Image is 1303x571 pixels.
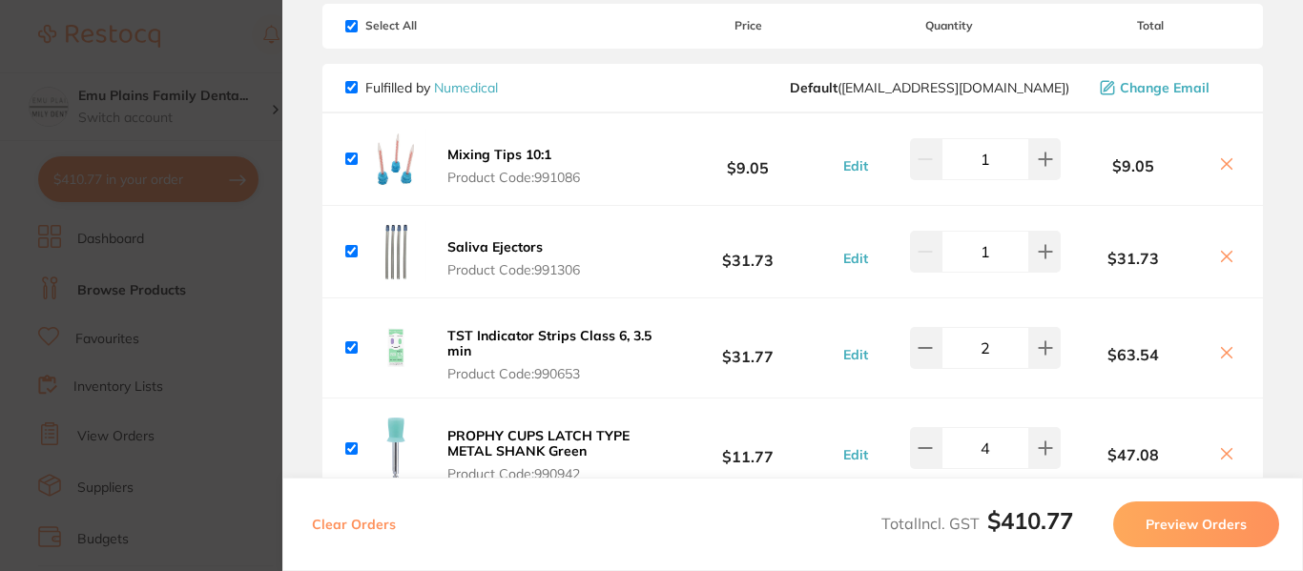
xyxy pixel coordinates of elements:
[365,80,498,95] p: Fulfilled by
[345,19,536,32] span: Select All
[1061,446,1206,463] b: $47.08
[442,327,658,382] button: TST Indicator Strips Class 6, 3.5 min Product Code:990653
[442,146,586,186] button: Mixing Tips 10:1 Product Code:991086
[838,250,874,267] button: Edit
[838,446,874,463] button: Edit
[658,19,838,32] span: Price
[658,330,838,365] b: $31.77
[1120,80,1210,95] span: Change Email
[1094,79,1240,96] button: Change Email
[1061,157,1206,174] b: $9.05
[658,431,838,466] b: $11.77
[1113,501,1279,547] button: Preview Orders
[306,501,402,547] button: Clear Orders
[838,346,874,363] button: Edit
[658,234,838,269] b: $31.73
[447,238,543,255] b: Saliva Ejectors
[447,262,580,277] span: Product Code: 991306
[838,157,874,174] button: Edit
[447,327,651,359] b: TST Indicator Strips Class 6, 3.5 min
[838,19,1062,32] span: Quantity
[881,514,1073,533] span: Total Incl. GST
[434,79,498,96] a: Numedical
[447,170,580,185] span: Product Code: 991086
[1061,346,1206,363] b: $63.54
[447,427,630,459] b: PROPHY CUPS LATCH TYPE METAL SHANK Green
[790,79,838,96] b: Default
[658,141,838,176] b: $9.05
[447,466,652,481] span: Product Code: 990942
[447,146,551,163] b: Mixing Tips 10:1
[442,427,658,482] button: PROPHY CUPS LATCH TYPE METAL SHANK Green Product Code:990942
[365,418,426,479] img: bnJqejd3OQ
[365,317,426,378] img: bmttc2Y4Zw
[987,506,1073,535] b: $410.77
[790,80,1069,95] span: orders@numedical.com.au
[442,238,586,278] button: Saliva Ejectors Product Code:991306
[365,221,426,282] img: ZXR2bGtmOQ
[447,366,652,381] span: Product Code: 990653
[1061,19,1240,32] span: Total
[365,129,426,190] img: eXdzeDF1OA
[1061,250,1206,267] b: $31.73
